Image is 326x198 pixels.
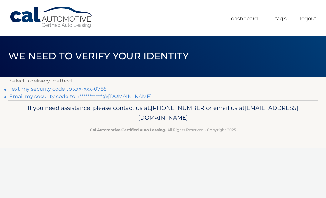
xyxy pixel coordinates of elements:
[231,13,258,24] a: Dashboard
[151,104,206,111] span: [PHONE_NUMBER]
[18,126,308,133] p: - All Rights Reserved - Copyright 2025
[9,77,317,85] p: Select a delivery method:
[9,86,106,92] a: Text my security code to xxx-xxx-0785
[90,127,165,132] strong: Cal Automotive Certified Auto Leasing
[275,13,287,24] a: FAQ's
[300,13,317,24] a: Logout
[8,50,189,62] span: We need to verify your identity
[9,6,94,28] a: Cal Automotive
[18,103,308,123] p: If you need assistance, please contact us at: or email us at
